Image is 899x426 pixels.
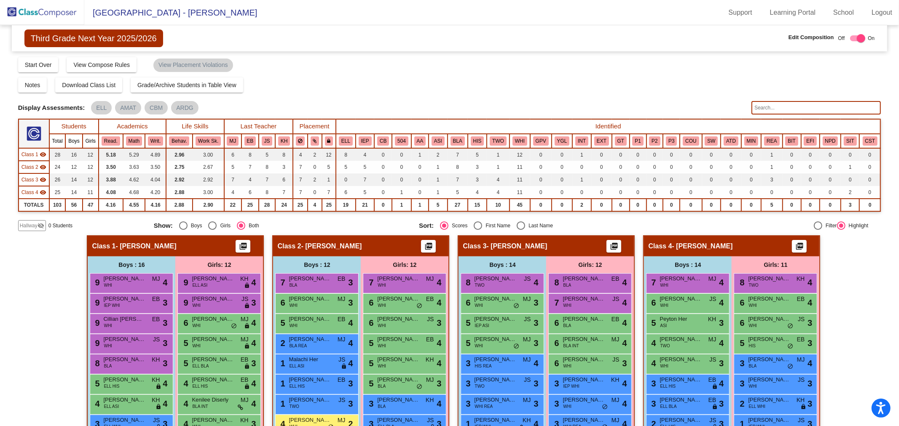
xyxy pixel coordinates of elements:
[859,148,880,161] td: 0
[612,134,630,148] th: Gifted and Talented
[801,134,820,148] th: Executive Functioning Interventions
[741,186,761,199] td: 0
[21,151,38,158] span: Class 1
[471,136,484,146] button: HIS
[530,134,552,148] th: Good Parent Volunteer
[721,134,741,148] th: Attendance Concerns
[19,186,49,199] td: Hidden teacher - H THOMPSON
[236,240,250,253] button: Print Students Details
[308,173,322,186] td: 2
[49,148,66,161] td: 28
[49,173,66,186] td: 26
[278,136,290,146] button: KH
[392,134,411,148] th: 504 Plan
[761,186,782,199] td: 0
[510,173,530,186] td: 11
[451,136,465,146] button: BLA
[724,136,738,146] button: ATD
[838,35,845,42] span: Off
[432,136,445,146] button: ASI
[374,148,392,161] td: 0
[67,57,137,72] button: View Compose Rules
[680,161,702,173] td: 0
[783,173,801,186] td: 0
[65,148,82,161] td: 16
[19,148,49,161] td: Hidden teacher - BERG
[804,136,816,146] button: EFI
[49,186,66,199] td: 25
[783,148,801,161] td: 0
[820,161,841,173] td: 0
[429,173,448,186] td: 1
[40,164,46,170] mat-icon: visibility
[801,148,820,161] td: 0
[123,173,145,186] td: 4.62
[448,148,468,161] td: 7
[783,134,801,148] th: Behavior Interventions
[145,186,166,199] td: 4.20
[166,119,224,134] th: Life Skills
[308,134,322,148] th: Keep with students
[741,173,761,186] td: 0
[169,136,189,146] button: Behav.
[308,161,322,173] td: 0
[820,134,841,148] th: No Photo and/or Directory
[65,161,82,173] td: 12
[827,6,861,19] a: School
[322,148,336,161] td: 12
[126,136,142,146] button: Math
[374,186,392,199] td: 0
[841,148,859,161] td: 0
[356,186,375,199] td: 5
[65,134,82,148] th: Boys
[649,136,660,146] button: P2
[510,134,530,148] th: WHITE
[663,186,680,199] td: 0
[448,186,468,199] td: 5
[166,186,193,199] td: 2.88
[293,161,308,173] td: 7
[19,173,49,186] td: Hidden teacher - HIRD
[859,161,880,173] td: 0
[293,148,308,161] td: 4
[83,161,99,173] td: 12
[490,136,507,146] button: TWO
[40,151,46,158] mat-icon: visibility
[865,6,899,19] a: Logout
[131,77,243,93] button: Grade/Archive Students in Table View
[530,148,552,161] td: 0
[83,148,99,161] td: 12
[55,77,122,93] button: Download Class List
[487,134,510,148] th: TWO OR MORE
[533,136,549,146] button: GPV
[322,173,336,186] td: 1
[339,136,353,146] button: ELL
[663,148,680,161] td: 0
[275,134,293,148] th: Kaylynn Harrison
[336,161,356,173] td: 5
[572,173,591,186] td: 1
[91,101,112,114] mat-chip: ELL
[606,240,621,253] button: Print Students Details
[123,186,145,199] td: 4.68
[49,119,99,134] th: Students
[411,173,429,186] td: 0
[259,161,275,173] td: 8
[429,186,448,199] td: 1
[24,29,163,47] span: Third Grade Next Year 2025/2026
[83,186,99,199] td: 11
[336,186,356,199] td: 6
[18,57,59,72] button: Start Over
[487,148,510,161] td: 1
[859,173,880,186] td: 0
[336,119,880,134] th: Identified
[487,173,510,186] td: 4
[65,173,82,186] td: 14
[823,136,838,146] button: NPD
[392,148,411,161] td: 0
[552,134,573,148] th: Young for Grade Level
[552,161,573,173] td: 0
[468,186,487,199] td: 4
[308,148,322,161] td: 2
[224,148,242,161] td: 6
